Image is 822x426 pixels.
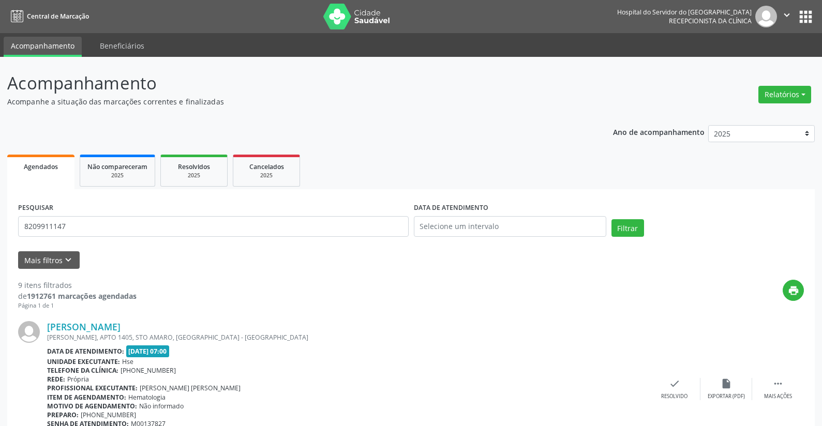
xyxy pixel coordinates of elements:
[18,280,137,291] div: 9 itens filtrados
[249,162,284,171] span: Cancelados
[18,301,137,310] div: Página 1 de 1
[7,70,573,96] p: Acompanhamento
[18,321,40,343] img: img
[18,291,137,301] div: de
[669,17,752,25] span: Recepcionista da clínica
[797,8,815,26] button: apps
[122,357,133,366] span: Hse
[611,219,644,237] button: Filtrar
[669,378,680,389] i: check
[139,402,184,410] span: Não informado
[27,12,89,21] span: Central de Marcação
[661,393,688,400] div: Resolvido
[18,200,53,216] label: PESQUISAR
[783,280,804,301] button: print
[24,162,58,171] span: Agendados
[121,366,176,375] span: [PHONE_NUMBER]
[755,6,777,27] img: img
[47,410,79,419] b: Preparo:
[47,333,649,342] div: [PERSON_NAME], APTO 1405, STO AMARO, [GEOGRAPHIC_DATA] - [GEOGRAPHIC_DATA]
[617,8,752,17] div: Hospital do Servidor do [GEOGRAPHIC_DATA]
[721,378,732,389] i: insert_drive_file
[47,384,138,392] b: Profissional executante:
[18,251,80,269] button: Mais filtroskeyboard_arrow_down
[63,254,74,266] i: keyboard_arrow_down
[764,393,792,400] div: Mais ações
[47,357,120,366] b: Unidade executante:
[777,6,797,27] button: 
[241,172,292,179] div: 2025
[47,393,126,402] b: Item de agendamento:
[4,37,82,57] a: Acompanhamento
[7,8,89,25] a: Central de Marcação
[18,216,409,237] input: Nome, código do beneficiário ou CPF
[93,37,152,55] a: Beneficiários
[126,345,170,357] span: [DATE] 07:00
[414,200,488,216] label: DATA DE ATENDIMENTO
[7,96,573,107] p: Acompanhe a situação das marcações correntes e finalizadas
[47,402,137,410] b: Motivo de agendamento:
[67,375,89,384] span: Própria
[788,285,799,296] i: print
[708,393,745,400] div: Exportar (PDF)
[47,321,121,332] a: [PERSON_NAME]
[168,172,220,179] div: 2025
[47,347,124,356] b: Data de atendimento:
[87,162,147,171] span: Não compareceram
[27,291,137,301] strong: 1912761 marcações agendadas
[613,125,705,138] p: Ano de acompanhamento
[414,216,606,237] input: Selecione um intervalo
[772,378,784,389] i: 
[47,375,65,384] b: Rede:
[128,393,166,402] span: Hematologia
[81,410,136,419] span: [PHONE_NUMBER]
[781,9,793,21] i: 
[758,86,811,103] button: Relatórios
[140,384,241,392] span: [PERSON_NAME] [PERSON_NAME]
[47,366,118,375] b: Telefone da clínica:
[87,172,147,179] div: 2025
[178,162,210,171] span: Resolvidos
